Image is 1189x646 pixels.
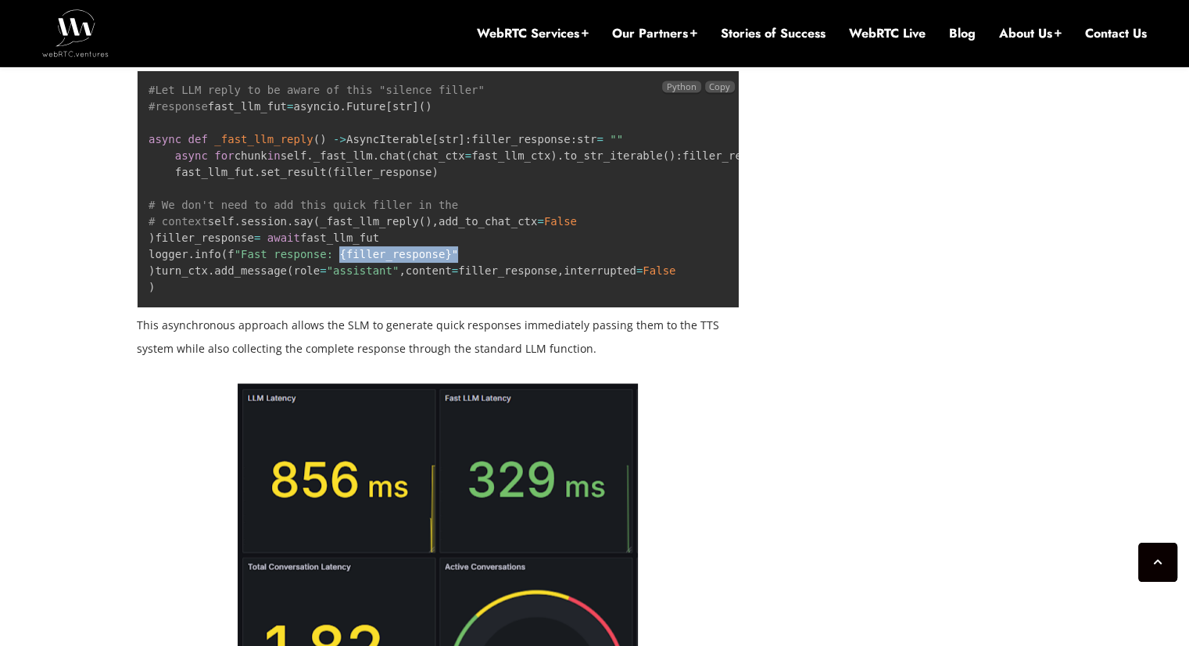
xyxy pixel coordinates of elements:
[412,100,418,113] span: ]
[149,231,155,244] span: )
[149,215,208,228] span: # context
[419,100,425,113] span: (
[669,149,675,162] span: )
[340,133,346,145] span: >
[419,215,425,228] span: (
[709,81,730,92] span: Copy
[399,264,405,277] span: ,
[385,100,392,113] span: [
[663,149,669,162] span: (
[999,25,1062,42] a: About Us
[550,149,557,162] span: )
[721,25,825,42] a: Stories of Success
[149,281,155,293] span: )
[267,231,300,244] span: await
[705,81,735,92] button: Copy
[537,215,543,228] span: =
[544,215,577,228] span: False
[477,25,589,42] a: WebRTC Services
[333,133,339,145] span: -
[327,166,333,178] span: (
[175,149,208,162] span: async
[188,248,195,260] span: .
[149,100,208,113] span: #response
[458,133,464,145] span: ]
[465,149,471,162] span: =
[612,25,697,42] a: Our Partners
[432,166,438,178] span: )
[267,149,281,162] span: in
[339,100,346,113] span: .
[254,231,260,244] span: =
[849,25,926,42] a: WebRTC Live
[373,149,379,162] span: .
[287,264,293,277] span: (
[432,133,439,145] span: [
[313,215,320,228] span: (
[327,264,399,277] span: "assistant"
[235,248,459,260] span: "Fast response: {filler_response}"
[254,166,260,178] span: .
[675,149,682,162] span: :
[137,313,739,360] p: This asynchronous approach allows the SLM to generate quick responses immediately passing them to...
[557,264,564,277] span: ,
[320,133,326,145] span: )
[596,133,603,145] span: =
[636,264,643,277] span: =
[610,133,623,145] span: ""
[643,264,675,277] span: False
[662,81,700,92] span: Python
[313,133,320,145] span: (
[149,199,458,211] span: # We don't need to add this quick filler in the
[949,25,976,42] a: Blog
[221,248,227,260] span: (
[465,133,471,145] span: :
[149,133,181,145] span: async
[406,149,412,162] span: (
[571,133,577,145] span: :
[214,133,313,145] span: _fast_llm_reply
[425,100,432,113] span: )
[235,215,241,228] span: .
[42,9,109,56] img: WebRTC.ventures
[149,264,155,277] span: )
[287,215,293,228] span: .
[320,264,326,277] span: =
[149,84,894,293] code: fast_llm_fut asyncio Future str AsyncIterable str filler_response str chunk self _fast_llm chat c...
[557,149,564,162] span: .
[432,215,439,228] span: ,
[306,149,313,162] span: .
[214,149,234,162] span: for
[287,100,293,113] span: =
[1085,25,1147,42] a: Contact Us
[425,215,432,228] span: )
[452,264,458,277] span: =
[208,264,214,277] span: .
[188,133,208,145] span: def
[149,84,485,96] span: #Let LLM reply to be aware of this "silence filler"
